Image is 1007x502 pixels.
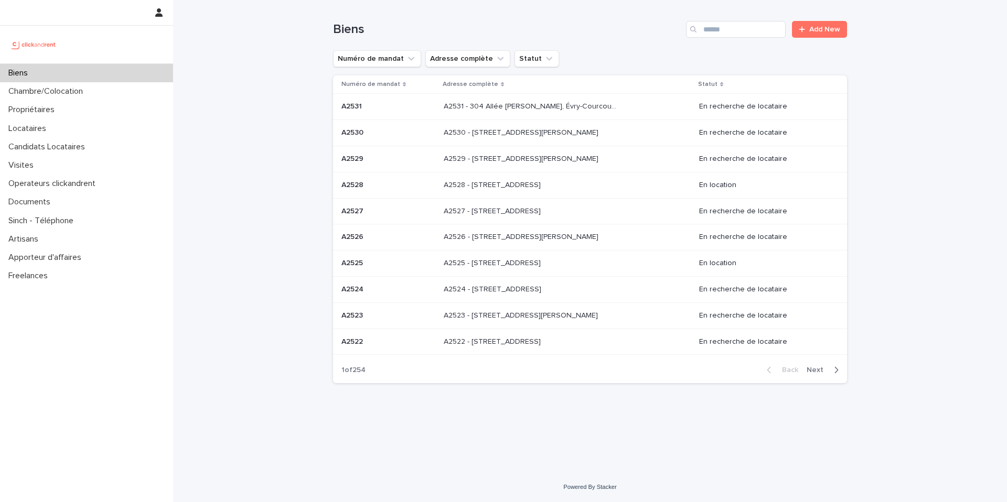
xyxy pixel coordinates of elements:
[341,205,366,216] p: A2527
[444,231,601,242] p: A2526 - [STREET_ADDRESS][PERSON_NAME]
[341,257,365,268] p: A2525
[4,124,55,134] p: Locataires
[4,234,47,244] p: Artisans
[699,233,830,242] p: En recherche de locataire
[333,357,374,383] p: 1 of 254
[333,50,421,67] button: Numéro de mandat
[699,102,830,111] p: En recherche de locataire
[333,22,682,37] h1: Biens
[8,34,59,55] img: UCB0brd3T0yccxBKYDjQ
[4,86,91,96] p: Chambre/Colocation
[802,365,847,375] button: Next
[341,152,366,163] p: A2529
[333,146,847,172] tr: A2529A2529 A2529 - [STREET_ADDRESS][PERSON_NAME]A2529 - [STREET_ADDRESS][PERSON_NAME] En recherch...
[333,276,847,302] tr: A2524A2524 A2524 - [STREET_ADDRESS]A2524 - [STREET_ADDRESS] En recherche de locataire
[444,257,543,268] p: A2525 - [STREET_ADDRESS]
[333,329,847,355] tr: A2522A2522 A2522 - [STREET_ADDRESS]A2522 - [STREET_ADDRESS] En recherche de locataire
[699,285,830,294] p: En recherche de locataire
[4,197,59,207] p: Documents
[4,142,93,152] p: Candidats Locataires
[776,366,798,374] span: Back
[444,126,601,137] p: A2530 - [STREET_ADDRESS][PERSON_NAME]
[807,366,830,374] span: Next
[444,205,543,216] p: A2527 - [STREET_ADDRESS]
[333,94,847,120] tr: A2531A2531 A2531 - 304 Allée [PERSON_NAME], Évry-Courcouronnes 91000A2531 - 304 Allée [PERSON_NAM...
[4,160,42,170] p: Visites
[792,21,847,38] a: Add New
[563,484,616,490] a: Powered By Stacker
[699,311,830,320] p: En recherche de locataire
[444,309,600,320] p: A2523 - 18 quai Alphonse Le Gallo, Boulogne-Billancourt 92100
[333,198,847,224] tr: A2527A2527 A2527 - [STREET_ADDRESS]A2527 - [STREET_ADDRESS] En recherche de locataire
[515,50,559,67] button: Statut
[698,79,717,90] p: Statut
[443,79,498,90] p: Adresse complète
[444,179,543,190] p: A2528 - [STREET_ADDRESS]
[333,250,847,277] tr: A2525A2525 A2525 - [STREET_ADDRESS]A2525 - [STREET_ADDRESS] En location
[444,283,543,294] p: A2524 - [STREET_ADDRESS]
[699,259,830,268] p: En location
[4,253,90,263] p: Apporteur d'affaires
[341,179,366,190] p: A2528
[341,231,366,242] p: A2526
[699,337,830,346] p: En recherche de locataire
[341,335,365,346] p: A2522
[341,126,366,137] p: A2530
[333,224,847,250] tr: A2526A2526 A2526 - [STREET_ADDRESS][PERSON_NAME]A2526 - [STREET_ADDRESS][PERSON_NAME] En recherch...
[425,50,510,67] button: Adresse complète
[4,271,56,281] p: Freelances
[699,207,830,216] p: En recherche de locataire
[699,155,830,163] p: En recherche de locataire
[341,79,400,90] p: Numéro de mandat
[699,128,830,137] p: En recherche de locataire
[758,365,802,375] button: Back
[4,68,36,78] p: Biens
[4,105,63,115] p: Propriétaires
[809,26,840,33] span: Add New
[4,216,82,226] p: Sinch - Téléphone
[699,181,830,190] p: En location
[333,172,847,198] tr: A2528A2528 A2528 - [STREET_ADDRESS]A2528 - [STREET_ADDRESS] En location
[341,283,366,294] p: A2524
[341,100,364,111] p: A2531
[333,120,847,146] tr: A2530A2530 A2530 - [STREET_ADDRESS][PERSON_NAME]A2530 - [STREET_ADDRESS][PERSON_NAME] En recherch...
[333,302,847,329] tr: A2523A2523 A2523 - [STREET_ADDRESS][PERSON_NAME]A2523 - [STREET_ADDRESS][PERSON_NAME] En recherch...
[341,309,365,320] p: A2523
[444,152,601,163] p: A2529 - 14 rue Honoré de Balzac, Garges-lès-Gonesse 95140
[686,21,786,38] input: Search
[4,179,104,189] p: Operateurs clickandrent
[444,100,620,111] p: A2531 - 304 Allée Pablo Neruda, Évry-Courcouronnes 91000
[444,335,543,346] p: A2522 - [STREET_ADDRESS]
